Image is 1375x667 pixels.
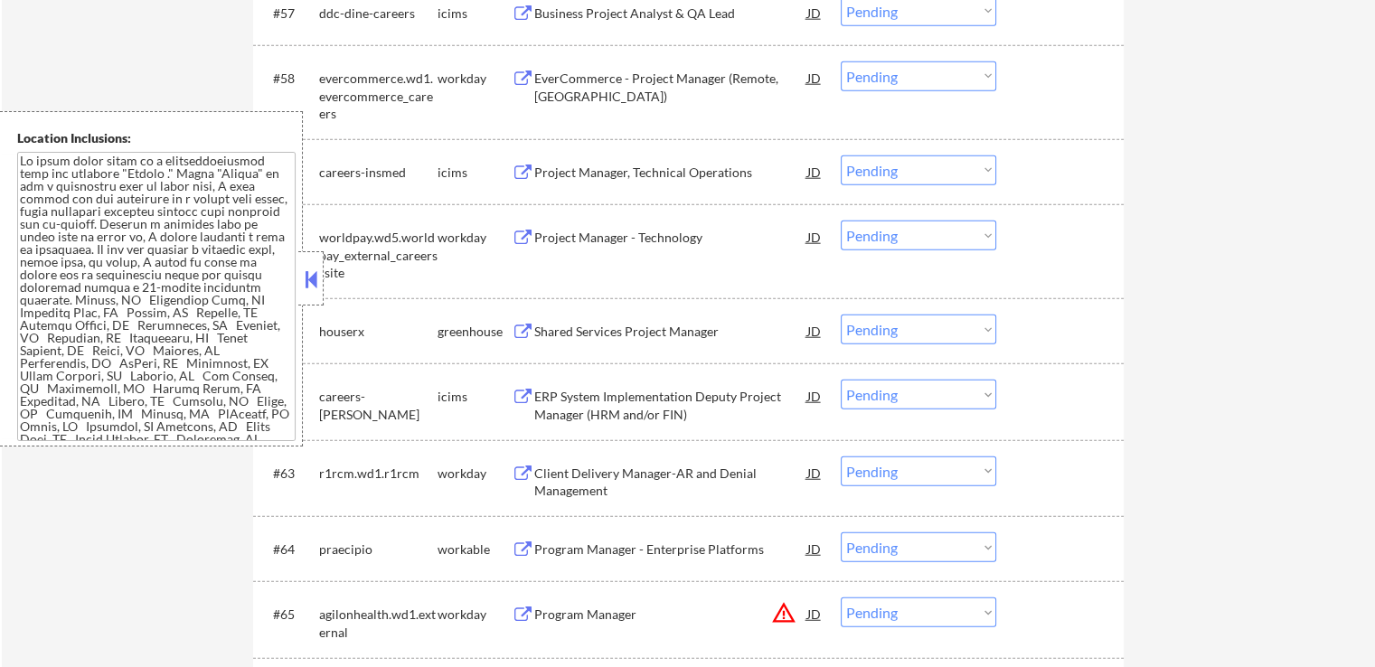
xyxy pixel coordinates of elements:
[805,532,824,565] div: JD
[805,456,824,489] div: JD
[438,70,512,88] div: workday
[319,465,438,483] div: r1rcm.wd1.r1rcm
[438,323,512,341] div: greenhouse
[534,606,807,624] div: Program Manager
[273,540,305,559] div: #64
[319,606,438,641] div: agilonhealth.wd1.external
[534,164,807,182] div: Project Manager, Technical Operations
[438,5,512,23] div: icims
[534,323,807,341] div: Shared Services Project Manager
[805,315,824,347] div: JD
[319,70,438,123] div: evercommerce.wd1.evercommerce_careers
[319,5,438,23] div: ddc-dine-careers
[438,229,512,247] div: workday
[534,388,807,423] div: ERP System Implementation Deputy Project Manager (HRM and/or FIN)
[534,540,807,559] div: Program Manager - Enterprise Platforms
[319,388,438,423] div: careers-[PERSON_NAME]
[438,540,512,559] div: workable
[438,606,512,624] div: workday
[438,164,512,182] div: icims
[805,155,824,188] div: JD
[319,323,438,341] div: houserx
[805,61,824,94] div: JD
[805,597,824,630] div: JD
[273,5,305,23] div: #57
[273,606,305,624] div: #65
[771,600,796,625] button: warning_amber
[438,388,512,406] div: icims
[805,380,824,412] div: JD
[319,164,438,182] div: careers-insmed
[319,540,438,559] div: praecipio
[805,221,824,253] div: JD
[319,229,438,282] div: worldpay.wd5.worldpay_external_careers_site
[17,129,296,147] div: Location Inclusions:
[273,70,305,88] div: #58
[273,465,305,483] div: #63
[534,229,807,247] div: Project Manager - Technology
[438,465,512,483] div: workday
[534,70,807,105] div: EverCommerce - Project Manager (Remote, [GEOGRAPHIC_DATA])
[534,465,807,500] div: Client Delivery Manager-AR and Denial Management
[534,5,807,23] div: Business Project Analyst & QA Lead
